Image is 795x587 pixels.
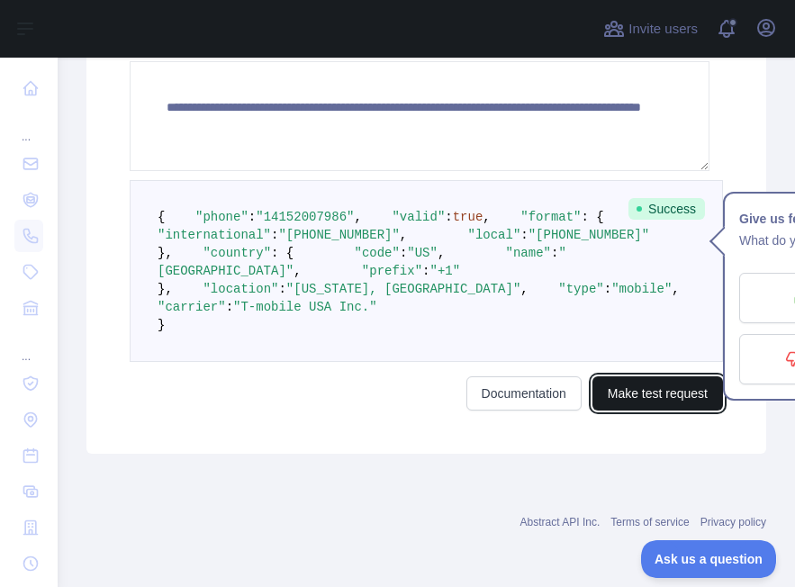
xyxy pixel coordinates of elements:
[248,210,256,224] span: :
[520,282,528,296] span: ,
[400,246,407,260] span: :
[256,210,354,224] span: "14152007986"
[582,210,604,224] span: : {
[700,516,766,528] a: Privacy policy
[271,228,278,242] span: :
[628,19,698,40] span: Invite users
[14,328,43,364] div: ...
[354,246,399,260] span: "code"
[354,210,361,224] span: ,
[466,376,582,411] a: Documentation
[233,300,377,314] span: "T-mobile USA Inc."
[429,264,460,278] span: "+1"
[362,264,422,278] span: "prefix"
[551,246,558,260] span: :
[604,282,611,296] span: :
[453,210,483,224] span: true
[520,228,528,242] span: :
[528,228,649,242] span: "[PHONE_NUMBER]"
[158,210,165,224] span: {
[158,228,271,242] span: "international"
[400,228,407,242] span: ,
[158,282,173,296] span: },
[483,210,490,224] span: ,
[278,228,399,242] span: "[PHONE_NUMBER]"
[286,282,520,296] span: "[US_STATE], [GEOGRAPHIC_DATA]"
[158,246,173,260] span: },
[628,198,705,220] span: Success
[271,246,294,260] span: : {
[506,246,551,260] span: "name"
[14,108,43,144] div: ...
[592,376,723,411] button: Make test request
[278,282,285,296] span: :
[438,246,445,260] span: ,
[226,300,233,314] span: :
[422,264,429,278] span: :
[611,282,672,296] span: "mobile"
[445,210,452,224] span: :
[610,516,689,528] a: Terms of service
[158,318,165,332] span: }
[520,210,581,224] span: "format"
[294,264,301,278] span: ,
[641,540,777,578] iframe: Toggle Customer Support
[672,282,679,296] span: ,
[558,282,603,296] span: "type"
[203,282,278,296] span: "location"
[158,300,226,314] span: "carrier"
[600,14,701,43] button: Invite users
[520,516,601,528] a: Abstract API Inc.
[195,210,248,224] span: "phone"
[392,210,445,224] span: "valid"
[467,228,520,242] span: "local"
[203,246,271,260] span: "country"
[407,246,438,260] span: "US"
